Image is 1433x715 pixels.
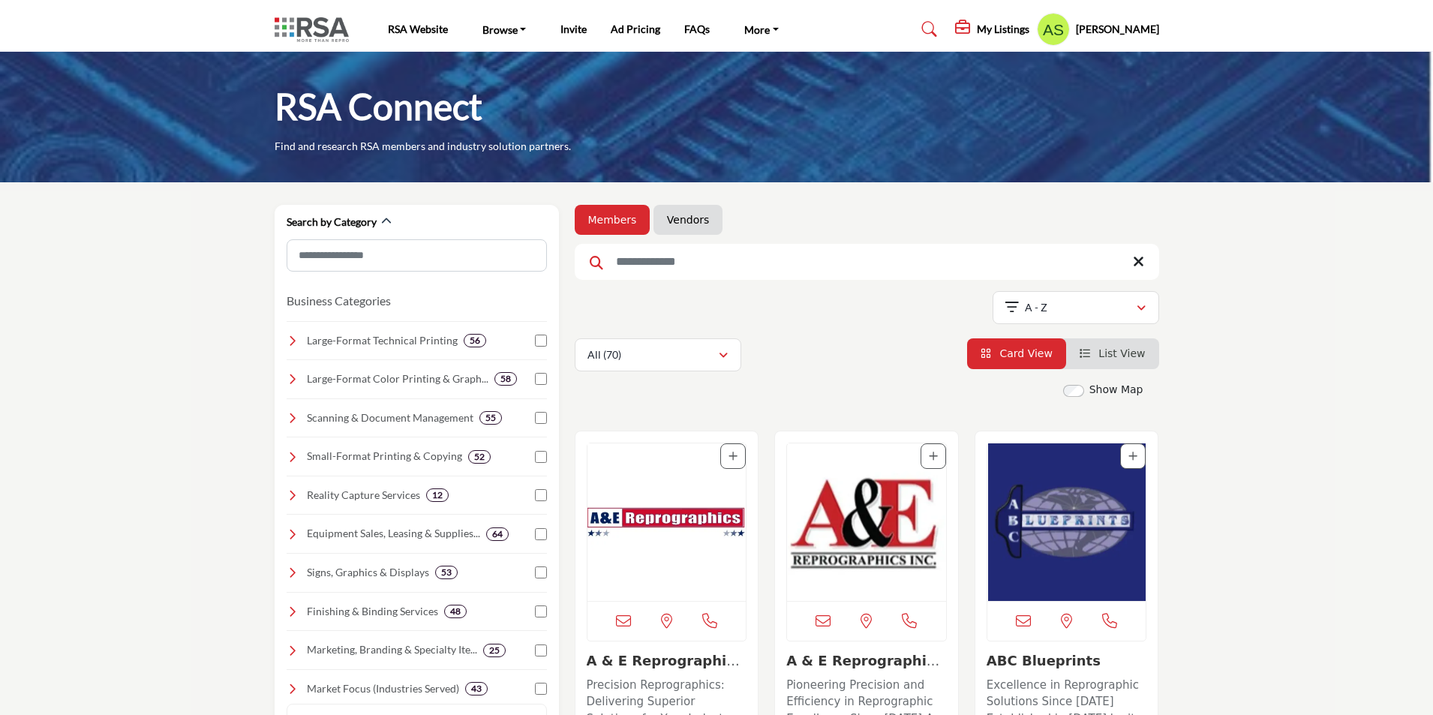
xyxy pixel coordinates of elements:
a: ABC Blueprints [987,653,1101,668]
h4: Small-Format Printing & Copying: Professional printing for black and white and color document pri... [307,449,462,464]
input: Select Equipment Sales, Leasing & Supplies checkbox [535,528,547,540]
h4: Large-Format Color Printing & Graphics: Banners, posters, vehicle wraps, and presentation graphics. [307,371,488,386]
input: Select Marketing, Branding & Specialty Items checkbox [535,644,547,656]
img: Site Logo [275,17,356,42]
b: 12 [432,490,443,500]
a: RSA Website [388,23,448,35]
button: All (70) [575,338,741,371]
div: 64 Results For Equipment Sales, Leasing & Supplies [486,527,509,541]
h4: Signs, Graphics & Displays: Exterior/interior building signs, trade show booths, event displays, ... [307,565,429,580]
h3: ABC Blueprints [987,653,1147,669]
a: Vendors [667,212,709,227]
img: ABC Blueprints [987,443,1146,601]
img: A & E Reprographics - AZ [587,443,747,601]
b: 55 [485,413,496,423]
input: Select Large-Format Color Printing & Graphics checkbox [535,373,547,385]
img: A & E Reprographics, Inc. VA [787,443,946,601]
div: 52 Results For Small-Format Printing & Copying [468,450,491,464]
p: A - Z [1025,300,1047,315]
b: 52 [474,452,485,462]
a: Open Listing in new tab [787,443,946,601]
h3: A & E Reprographics, Inc. VA [786,653,947,669]
a: FAQs [684,23,710,35]
a: View List [1080,347,1146,359]
h4: Large-Format Technical Printing: High-quality printing for blueprints, construction and architect... [307,333,458,348]
a: Browse [472,19,537,40]
p: Find and research RSA members and industry solution partners. [275,139,571,154]
a: Members [588,212,637,227]
p: All (70) [587,347,621,362]
div: 58 Results For Large-Format Color Printing & Graphics [494,372,517,386]
li: Card View [967,338,1066,369]
b: 48 [450,606,461,617]
span: Card View [999,347,1052,359]
input: Select Scanning & Document Management checkbox [535,412,547,424]
a: A & E Reprographics ... [587,653,743,685]
h5: My Listings [977,23,1029,36]
a: Add To List [1128,450,1137,462]
input: Search Keyword [575,244,1159,280]
input: Select Finishing & Binding Services checkbox [535,605,547,617]
b: 56 [470,335,480,346]
div: 55 Results For Scanning & Document Management [479,411,502,425]
a: Open Listing in new tab [987,443,1146,601]
input: Select Signs, Graphics & Displays checkbox [535,566,547,578]
div: 12 Results For Reality Capture Services [426,488,449,502]
input: Select Large-Format Technical Printing checkbox [535,335,547,347]
li: List View [1066,338,1159,369]
input: Select Small-Format Printing & Copying checkbox [535,451,547,463]
label: Show Map [1089,382,1143,398]
b: 53 [441,567,452,578]
input: Search Category [287,239,547,272]
h2: Search by Category [287,215,377,230]
h1: RSA Connect [275,83,482,130]
h4: Marketing, Branding & Specialty Items: Design and creative services, marketing support, and speci... [307,642,477,657]
a: Invite [560,23,587,35]
h4: Equipment Sales, Leasing & Supplies: Equipment sales, leasing, service, and resale of plotters, s... [307,526,480,541]
b: 25 [489,645,500,656]
h4: Finishing & Binding Services: Laminating, binding, folding, trimming, and other finishing touches... [307,604,438,619]
h4: Scanning & Document Management: Digital conversion, archiving, indexing, secure storage, and stre... [307,410,473,425]
h5: [PERSON_NAME] [1076,22,1159,37]
div: 25 Results For Marketing, Branding & Specialty Items [483,644,506,657]
button: A - Z [993,291,1159,324]
a: A & E Reprographics,... [786,653,939,685]
a: Add To List [929,450,938,462]
div: 53 Results For Signs, Graphics & Displays [435,566,458,579]
a: More [734,19,789,40]
a: Ad Pricing [611,23,660,35]
h4: Reality Capture Services: Laser scanning, BIM modeling, photogrammetry, 3D scanning, and other ad... [307,488,420,503]
button: Business Categories [287,292,391,310]
a: Add To List [729,450,738,462]
input: Select Market Focus (Industries Served) checkbox [535,683,547,695]
a: View Card [981,347,1053,359]
div: 48 Results For Finishing & Binding Services [444,605,467,618]
a: Search [907,17,947,41]
b: 43 [471,683,482,694]
b: 64 [492,529,503,539]
div: 43 Results For Market Focus (Industries Served) [465,682,488,695]
a: Open Listing in new tab [587,443,747,601]
b: 58 [500,374,511,384]
div: My Listings [955,20,1029,38]
h4: Market Focus (Industries Served): Tailored solutions for industries like architecture, constructi... [307,681,459,696]
div: 56 Results For Large-Format Technical Printing [464,334,486,347]
button: Show hide supplier dropdown [1037,13,1070,46]
input: Select Reality Capture Services checkbox [535,489,547,501]
span: List View [1098,347,1145,359]
h3: A & E Reprographics - AZ [587,653,747,669]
